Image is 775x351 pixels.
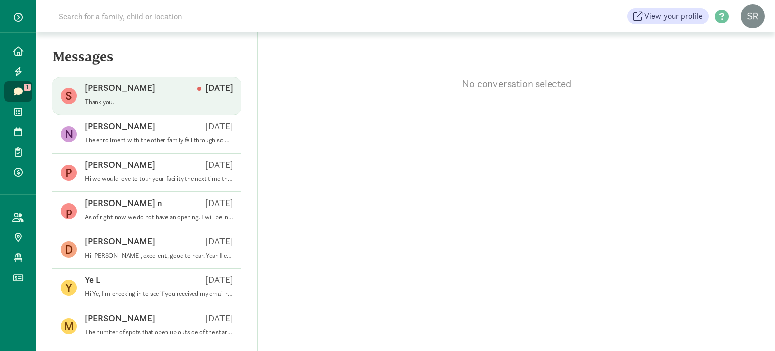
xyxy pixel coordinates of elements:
[36,48,257,73] h5: Messages
[627,8,709,24] a: View your profile
[85,235,155,247] p: [PERSON_NAME]
[85,159,155,171] p: [PERSON_NAME]
[24,84,31,91] span: 1
[85,252,233,260] p: Hi [PERSON_NAME], excellent, good to hear. Yeah I ended up applying after reading more of your po...
[61,318,77,334] figure: M
[61,165,77,181] figure: P
[85,98,233,106] p: Thank you.
[725,303,775,351] iframe: Chat Widget
[85,175,233,183] p: Hi we would love to tour your facility the next time there’s a tour if possible please. Please an...
[205,159,233,171] p: [DATE]
[61,280,77,296] figure: Y
[258,77,775,91] p: No conversation selected
[85,328,233,336] p: The number of spots that open up outside of the start of the school year are pretty unpredictable...
[85,274,100,286] p: Ye L
[197,82,233,94] p: [DATE]
[205,274,233,286] p: [DATE]
[85,136,233,144] p: The enrollment with the other family fell through so we are able to offer you care [DATE]/[DATE]/...
[205,120,233,132] p: [DATE]
[85,290,233,298] p: Hi Ye, I'm checking in to see if you received my email regarding enrollment for [PERSON_NAME] at ...
[61,126,77,142] figure: N
[85,213,233,221] p: As of right now we do not have an opening. I will be in touch if that changes.
[52,6,336,26] input: Search for a family, child or location
[85,82,155,94] p: [PERSON_NAME]
[205,235,233,247] p: [DATE]
[85,197,162,209] p: [PERSON_NAME] n
[61,203,77,219] figure: p
[205,197,233,209] p: [DATE]
[85,120,155,132] p: [PERSON_NAME]
[61,241,77,258] figure: D
[85,312,155,324] p: [PERSON_NAME]
[61,88,77,104] figure: S
[205,312,233,324] p: [DATE]
[644,10,703,22] span: View your profile
[4,81,32,102] a: 1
